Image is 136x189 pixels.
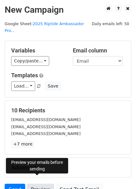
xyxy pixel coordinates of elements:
[11,81,35,91] a: Load...
[6,158,68,173] div: Preview your emails before sending
[5,21,84,33] a: 2025 Riptide Ambassador Pro...
[11,131,81,136] small: [EMAIL_ADDRESS][DOMAIN_NAME]
[11,47,63,54] h5: Variables
[11,140,35,148] a: +7 more
[90,21,131,26] a: Daily emails left: 50
[11,72,38,79] a: Templates
[105,159,136,189] iframe: Chat Widget
[5,21,84,33] small: Google Sheet:
[45,81,61,91] button: Save
[73,47,125,54] h5: Email column
[11,56,49,66] a: Copy/paste...
[11,124,81,129] small: [EMAIL_ADDRESS][DOMAIN_NAME]​
[11,117,81,122] small: [EMAIL_ADDRESS][DOMAIN_NAME]
[90,20,131,27] span: Daily emails left: 50
[5,5,131,15] h2: New Campaign
[11,107,125,114] h5: 10 Recipients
